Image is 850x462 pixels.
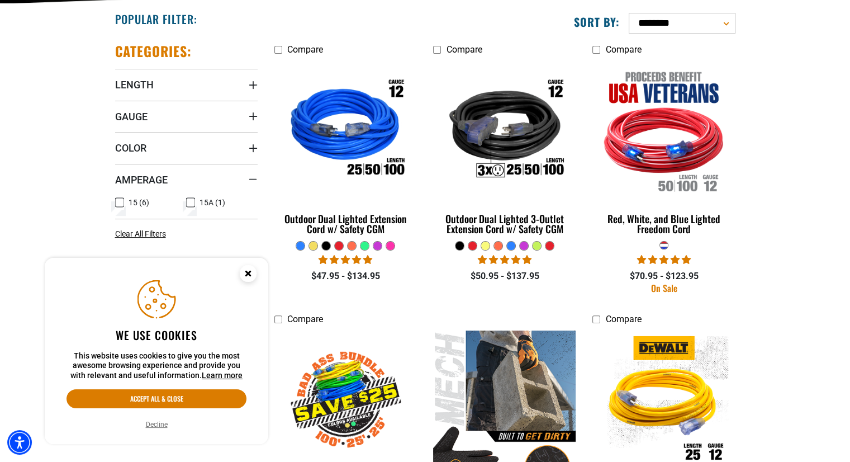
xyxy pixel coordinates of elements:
span: Gauge [115,110,148,123]
h2: Popular Filter: [115,12,197,26]
div: On Sale [592,284,735,293]
summary: Gauge [115,101,258,132]
button: Close this option [228,258,268,293]
a: Outdoor Dual Lighted Extension Cord w/ Safety CGM Outdoor Dual Lighted Extension Cord w/ Safety CGM [274,60,417,241]
summary: Length [115,69,258,100]
span: Compare [446,44,482,55]
a: Red, White, and Blue Lighted Freedom Cord Red, White, and Blue Lighted Freedom Cord [592,60,735,241]
a: This website uses cookies to give you the most awesome browsing experience and provide you with r... [202,371,243,380]
button: Accept all & close [67,389,246,408]
span: Color [115,142,146,154]
span: Compare [287,314,323,324]
div: Outdoor Dual Lighted Extension Cord w/ Safety CGM [274,214,417,234]
h2: We use cookies [67,328,246,342]
div: $47.95 - $134.95 [274,270,417,283]
span: 4.80 stars [478,254,531,265]
span: Compare [605,314,641,324]
label: Sort by: [574,15,620,29]
a: Outdoor Dual Lighted 3-Outlet Extension Cord w/ Safety CGM Outdoor Dual Lighted 3-Outlet Extensio... [433,60,576,241]
span: Compare [287,44,323,55]
div: Red, White, and Blue Lighted Freedom Cord [592,214,735,234]
h2: Categories: [115,43,192,60]
span: 4.81 stars [319,254,372,265]
span: Compare [605,44,641,55]
summary: Color [115,132,258,163]
div: $50.95 - $137.95 [433,270,576,283]
div: $70.95 - $123.95 [592,270,735,283]
a: Clear All Filters [115,228,170,240]
img: Red, White, and Blue Lighted Freedom Cord [593,66,734,195]
span: 15 (6) [129,199,149,206]
div: Outdoor Dual Lighted 3-Outlet Extension Cord w/ Safety CGM [433,214,576,234]
div: Accessibility Menu [7,430,32,455]
summary: Amperage [115,164,258,195]
img: Outdoor Dual Lighted Extension Cord w/ Safety CGM [275,66,416,195]
button: Decline [143,419,171,430]
span: Amperage [115,173,168,186]
span: Clear All Filters [115,229,166,238]
aside: Cookie Consent [45,258,268,445]
span: 15A (1) [200,199,225,206]
span: 5.00 stars [637,254,691,265]
p: This website uses cookies to give you the most awesome browsing experience and provide you with r... [67,351,246,381]
span: Length [115,78,154,91]
img: Outdoor Dual Lighted 3-Outlet Extension Cord w/ Safety CGM [434,66,575,195]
